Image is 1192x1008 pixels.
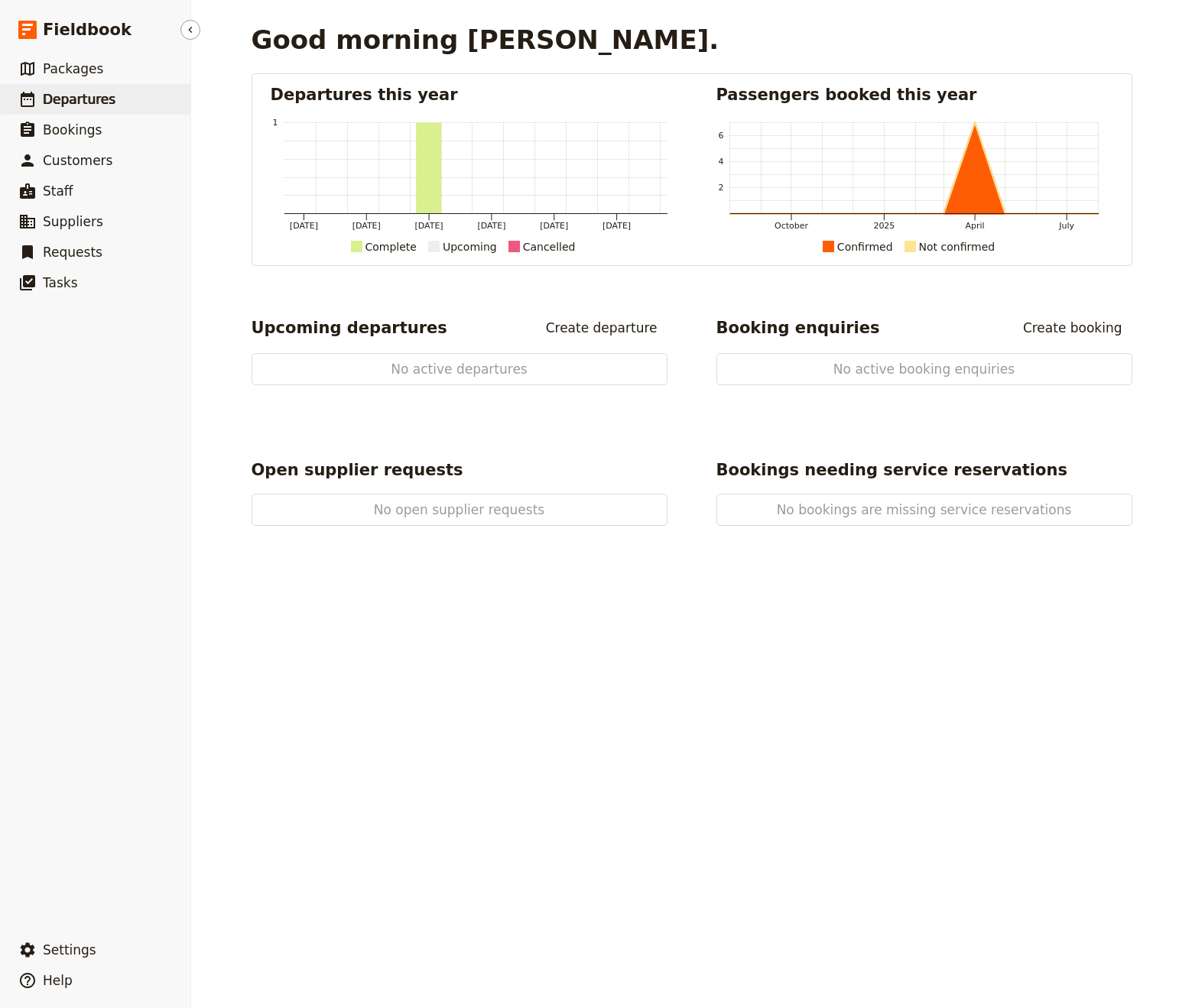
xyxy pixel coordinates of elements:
[289,221,317,231] tspan: [DATE]
[718,131,723,141] tspan: 6
[365,238,417,256] div: Complete
[766,360,1083,378] span: No active booking enquiries
[252,24,719,55] h1: Good morning [PERSON_NAME].
[271,83,667,106] h2: Departures this year
[718,157,723,167] tspan: 4
[919,238,995,256] div: Not confirmed
[352,221,380,231] tspan: [DATE]
[873,221,895,231] tspan: 2025
[43,61,103,76] span: Packages
[443,238,497,256] div: Upcoming
[43,275,78,290] span: Tasks
[477,221,505,231] tspan: [DATE]
[837,238,893,256] div: Confirmed
[536,315,667,341] a: Create departure
[1058,221,1074,231] tspan: July
[180,20,200,40] button: Hide menu
[523,238,576,256] div: Cancelled
[965,221,984,231] tspan: April
[301,360,618,378] span: No active departures
[252,459,463,481] h2: Open supplier requests
[301,501,618,519] span: No open supplier requests
[716,459,1067,481] h2: Bookings needing service reservations
[602,221,631,231] tspan: [DATE]
[43,214,103,229] span: Suppliers
[716,316,880,339] h2: Booking enquiries
[766,501,1083,519] span: No bookings are missing service reservations
[43,973,73,988] span: Help
[43,183,73,199] span: Staff
[414,221,443,231] tspan: [DATE]
[252,316,447,339] h2: Upcoming departures
[43,153,112,168] span: Customers
[43,245,102,260] span: Requests
[1013,315,1132,341] a: Create booking
[718,183,723,193] tspan: 2
[43,942,96,958] span: Settings
[272,118,278,128] tspan: 1
[43,18,132,41] span: Fieldbook
[775,221,808,231] tspan: October
[43,92,115,107] span: Departures
[43,122,102,138] span: Bookings
[540,221,568,231] tspan: [DATE]
[716,83,1113,106] h2: Passengers booked this year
